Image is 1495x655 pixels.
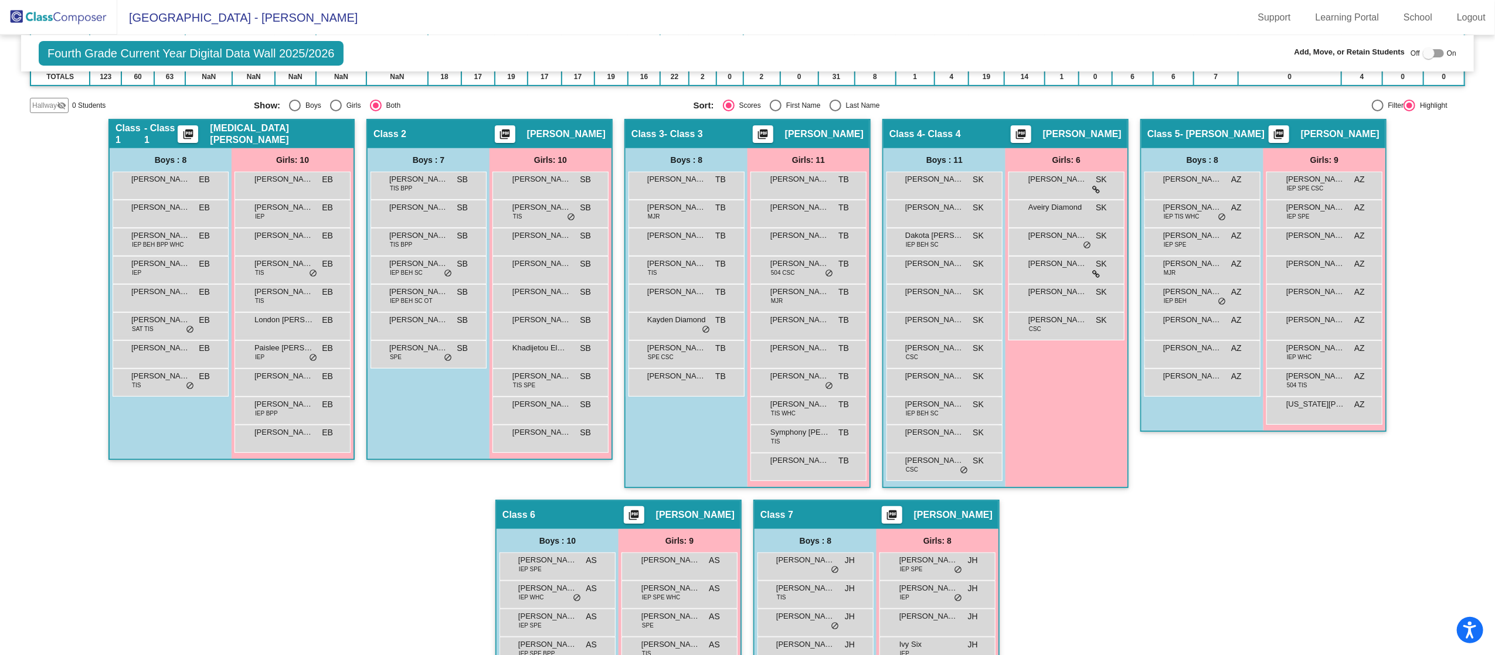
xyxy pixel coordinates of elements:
span: [PERSON_NAME] [905,342,964,354]
span: [PERSON_NAME] [389,202,448,213]
div: Boys : 8 [626,148,747,172]
span: SK [973,202,984,214]
span: [PERSON_NAME] [1301,128,1380,140]
td: 16 [628,68,660,86]
span: TB [838,314,849,326]
div: Girls [342,100,361,111]
span: TB [715,314,726,326]
span: SK [973,286,984,298]
div: Boys : 7 [368,148,490,172]
span: [PERSON_NAME] [512,173,571,185]
span: EB [199,370,210,383]
span: Aveiry Diamond [1028,202,1087,213]
span: SB [580,398,591,411]
mat-icon: visibility_off [57,101,66,110]
mat-icon: picture_as_pdf [498,128,512,145]
span: do_not_disturb_alt [825,269,833,278]
span: AZ [1231,202,1242,214]
div: Boys : 8 [110,148,232,172]
td: 18 [428,68,461,86]
td: NaN [366,68,427,86]
span: [PERSON_NAME] [512,314,571,326]
span: do_not_disturb_alt [309,353,317,363]
span: TB [715,173,726,186]
div: First Name [782,100,821,111]
span: IEP BEH SC [906,240,939,249]
td: 14 [1004,68,1045,86]
td: 0 [1382,68,1423,86]
span: [PERSON_NAME] [389,258,448,269]
span: do_not_disturb_alt [702,325,710,335]
button: Print Students Details [1011,125,1031,143]
span: 504 TIS [1287,381,1307,390]
td: 1 [1045,68,1079,86]
span: do_not_disturb_alt [1218,297,1226,306]
td: 17 [461,68,495,86]
span: [PERSON_NAME] [254,230,313,241]
span: do_not_disturb_alt [567,213,575,222]
td: 2 [743,68,780,86]
span: [PERSON_NAME] [1286,314,1345,326]
td: 4 [935,68,969,86]
span: [PERSON_NAME] [785,128,864,140]
span: [PERSON_NAME] [389,173,448,185]
span: SK [1096,230,1107,242]
span: [PERSON_NAME] [254,173,313,185]
span: TB [838,258,849,270]
span: SK [1096,314,1107,326]
span: SB [457,258,468,270]
span: IEP WHC [1287,353,1312,361]
span: SB [580,230,591,242]
td: 2 [689,68,716,86]
button: Print Students Details [882,506,902,524]
mat-radio-group: Select an option [694,100,1124,111]
td: 6 [1112,68,1154,86]
span: IEP [132,268,141,277]
span: SB [457,286,468,298]
span: SK [973,258,984,270]
span: [PERSON_NAME] [647,370,706,382]
span: [PERSON_NAME] [1163,342,1222,354]
span: Add, Move, or Retain Students [1294,46,1405,58]
span: Sort: [694,100,714,111]
span: London [PERSON_NAME] [254,314,313,326]
span: [PERSON_NAME] [1028,286,1087,298]
span: AZ [1231,258,1242,270]
span: [PERSON_NAME] [1163,258,1222,269]
a: Support [1249,8,1300,27]
span: EB [322,173,333,186]
span: EB [199,314,210,326]
span: [PERSON_NAME] [131,258,190,269]
span: [PERSON_NAME] [647,258,706,269]
a: Learning Portal [1306,8,1389,27]
span: [PERSON_NAME] [770,173,829,185]
button: Print Students Details [178,125,198,143]
td: NaN [275,68,315,86]
span: SPE [390,353,402,361]
span: EB [199,202,210,214]
button: Print Students Details [624,506,644,524]
td: 60 [121,68,154,86]
span: [PERSON_NAME] [1028,258,1087,269]
span: [PERSON_NAME] [770,202,829,213]
td: 0 [1238,68,1342,86]
span: EB [322,286,333,298]
td: TOTALS [30,68,90,86]
span: SK [973,342,984,354]
span: AZ [1231,173,1242,186]
div: Filter [1384,100,1404,111]
span: [PERSON_NAME] [770,258,829,269]
div: Boys : 8 [1141,148,1263,172]
span: [PERSON_NAME] [770,286,829,298]
mat-icon: picture_as_pdf [756,128,770,145]
span: AZ [1354,370,1365,383]
span: [PERSON_NAME] [527,128,606,140]
span: AZ [1354,173,1365,186]
span: [PERSON_NAME] [254,286,313,298]
span: [PERSON_NAME] [512,370,571,382]
div: Highlight [1415,100,1448,111]
span: IEP SPE CSC [1287,184,1324,193]
span: TB [715,230,726,242]
td: 19 [594,68,628,86]
span: TIS BPP [390,240,412,249]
